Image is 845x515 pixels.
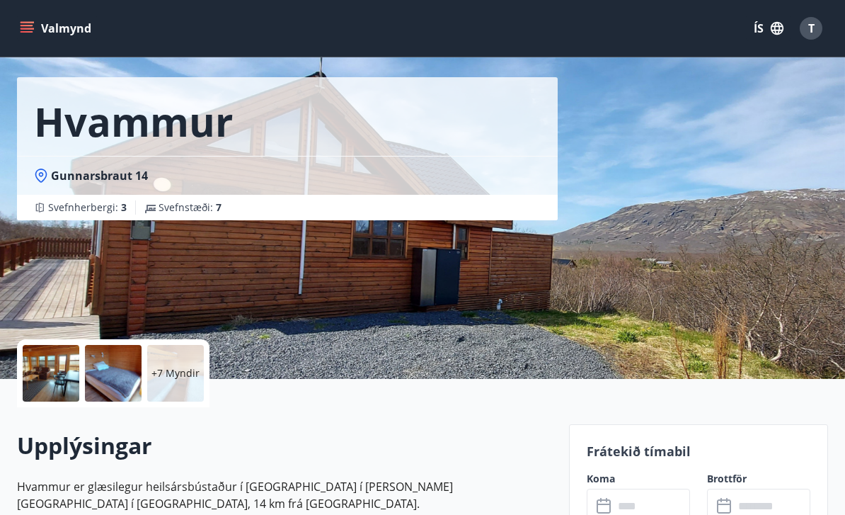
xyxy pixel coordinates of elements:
[34,94,233,148] h1: Hvammur
[48,200,127,215] span: Svefnherbergi :
[587,442,810,460] p: Frátekið tímabil
[746,16,791,41] button: ÍS
[587,472,690,486] label: Koma
[51,168,148,183] span: Gunnarsbraut 14
[707,472,810,486] label: Brottför
[17,478,552,512] p: Hvammur er glæsilegur heilsársbústaður í [GEOGRAPHIC_DATA] í [PERSON_NAME][GEOGRAPHIC_DATA] í [GE...
[121,200,127,214] span: 3
[216,200,222,214] span: 7
[794,11,828,45] button: T
[159,200,222,215] span: Svefnstæði :
[151,366,200,380] p: +7 Myndir
[808,21,815,36] span: T
[17,16,97,41] button: menu
[17,430,552,461] h2: Upplýsingar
